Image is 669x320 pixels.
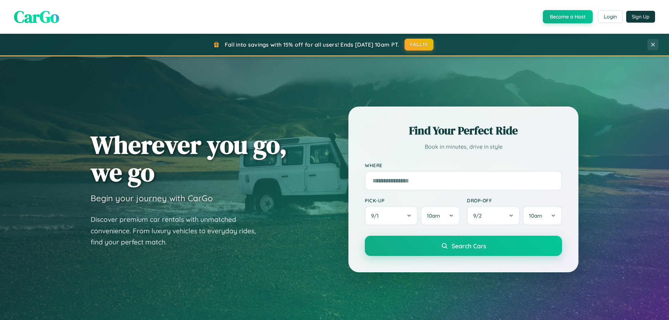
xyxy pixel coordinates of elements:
[473,212,485,219] span: 9 / 2
[529,212,542,219] span: 10am
[14,5,59,28] span: CarGo
[91,214,265,248] p: Discover premium car rentals with unmatched convenience. From luxury vehicles to everyday rides, ...
[405,39,434,50] button: FALL15
[91,131,287,186] h1: Wherever you go, we go
[225,41,399,48] span: Fall into savings with 15% off for all users! Ends [DATE] 10am PT.
[467,206,520,225] button: 9/2
[626,11,655,23] button: Sign Up
[91,193,213,203] h3: Begin your journey with CarGo
[543,10,593,23] button: Become a Host
[371,212,382,219] span: 9 / 1
[427,212,440,219] span: 10am
[365,162,562,168] label: Where
[452,242,486,250] span: Search Cars
[467,197,562,203] label: Drop-off
[421,206,460,225] button: 10am
[365,123,562,138] h2: Find Your Perfect Ride
[365,206,418,225] button: 9/1
[365,236,562,256] button: Search Cars
[365,197,460,203] label: Pick-up
[523,206,562,225] button: 10am
[598,10,623,23] button: Login
[365,142,562,152] p: Book in minutes, drive in style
